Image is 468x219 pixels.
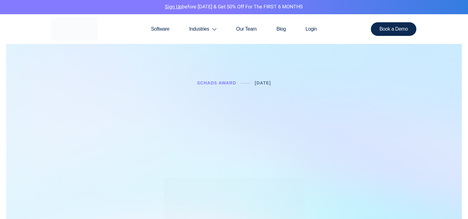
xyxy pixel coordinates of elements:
[226,14,267,44] a: Our Team
[165,3,182,11] a: Sign Up
[255,80,271,85] a: [DATE]
[380,27,408,32] span: Book a Demo
[371,22,417,36] a: Book a Demo
[267,14,296,44] a: Blog
[141,14,179,44] a: Software
[197,80,236,85] a: Schads Award
[179,14,226,44] a: Industries
[5,3,463,11] p: before [DATE] & Get 50% Off for the FIRST 6 MONTHS
[296,14,327,44] a: Login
